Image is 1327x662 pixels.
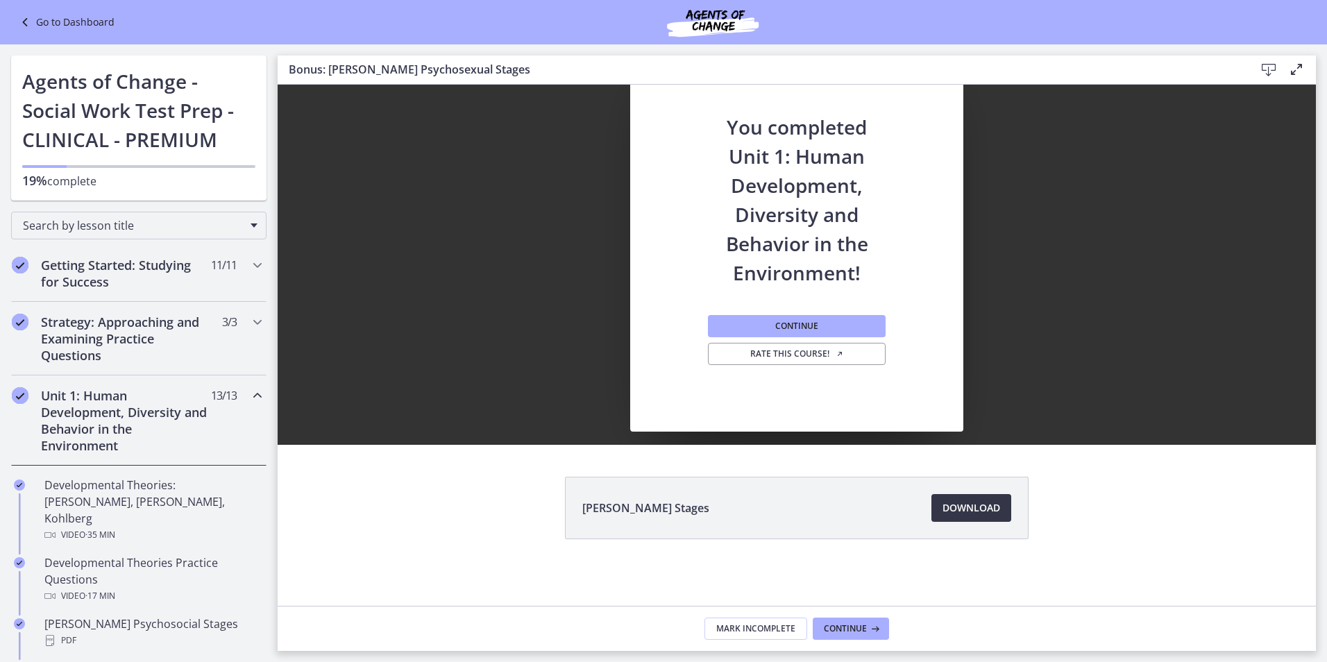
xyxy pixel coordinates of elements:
[44,477,261,543] div: Developmental Theories: [PERSON_NAME], [PERSON_NAME], Kohlberg
[41,387,210,454] h2: Unit 1: Human Development, Diversity and Behavior in the Environment
[41,314,210,364] h2: Strategy: Approaching and Examining Practice Questions
[716,623,795,634] span: Mark Incomplete
[222,314,237,330] span: 3 / 3
[931,494,1011,522] a: Download
[44,588,261,604] div: Video
[11,212,267,239] div: Search by lesson title
[12,387,28,404] i: Completed
[22,172,47,189] span: 19%
[41,257,210,290] h2: Getting Started: Studying for Success
[12,314,28,330] i: Completed
[750,348,844,359] span: Rate this course!
[708,315,886,337] button: Continue
[704,618,807,640] button: Mark Incomplete
[629,6,796,39] img: Agents of Change
[44,616,261,649] div: [PERSON_NAME] Psychosocial Stages
[824,623,867,634] span: Continue
[44,527,261,543] div: Video
[17,14,115,31] a: Go to Dashboard
[775,321,818,332] span: Continue
[943,500,1000,516] span: Download
[85,527,115,543] span: · 35 min
[211,257,237,273] span: 11 / 11
[836,350,844,358] i: Opens in a new window
[23,218,244,233] span: Search by lesson title
[582,500,709,516] span: [PERSON_NAME] Stages
[14,557,25,568] i: Completed
[14,618,25,629] i: Completed
[44,554,261,604] div: Developmental Theories Practice Questions
[44,632,261,649] div: PDF
[12,257,28,273] i: Completed
[85,588,115,604] span: · 17 min
[708,343,886,365] a: Rate this course! Opens in a new window
[14,479,25,491] i: Completed
[813,618,889,640] button: Continue
[22,67,255,154] h1: Agents of Change - Social Work Test Prep - CLINICAL - PREMIUM
[22,172,255,189] p: complete
[705,85,888,287] h2: You completed Unit 1: Human Development, Diversity and Behavior in the Environment!
[289,61,1233,78] h3: Bonus: [PERSON_NAME] Psychosexual Stages
[211,387,237,404] span: 13 / 13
